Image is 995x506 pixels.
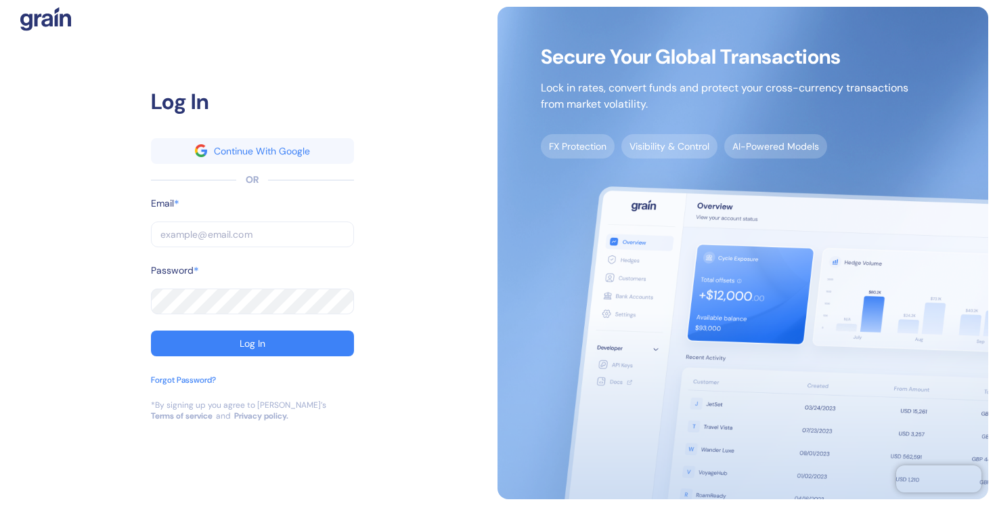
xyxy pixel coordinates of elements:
div: Log In [151,85,354,118]
img: logo [20,7,71,31]
button: Forgot Password? [151,374,216,400]
input: example@email.com [151,222,354,247]
label: Email [151,196,174,211]
a: Privacy policy. [234,410,288,421]
img: signup-main-image [497,7,988,499]
div: Continue With Google [214,146,310,156]
div: OR [246,173,259,187]
button: Log In [151,331,354,356]
span: FX Protection [541,134,615,159]
img: google [195,144,207,156]
iframe: Chatra live chat [896,465,981,492]
a: Terms of service [151,410,213,421]
button: googleContinue With Google [151,138,354,164]
div: Log In [240,339,265,348]
div: *By signing up you agree to [PERSON_NAME]’s [151,400,326,410]
span: Visibility & Control [621,134,717,159]
div: and [216,410,231,421]
label: Password [151,263,194,278]
span: Secure Your Global Transactions [541,50,908,64]
p: Lock in rates, convert funds and protect your cross-currency transactions from market volatility. [541,80,908,112]
div: Forgot Password? [151,374,216,386]
span: AI-Powered Models [724,134,827,159]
